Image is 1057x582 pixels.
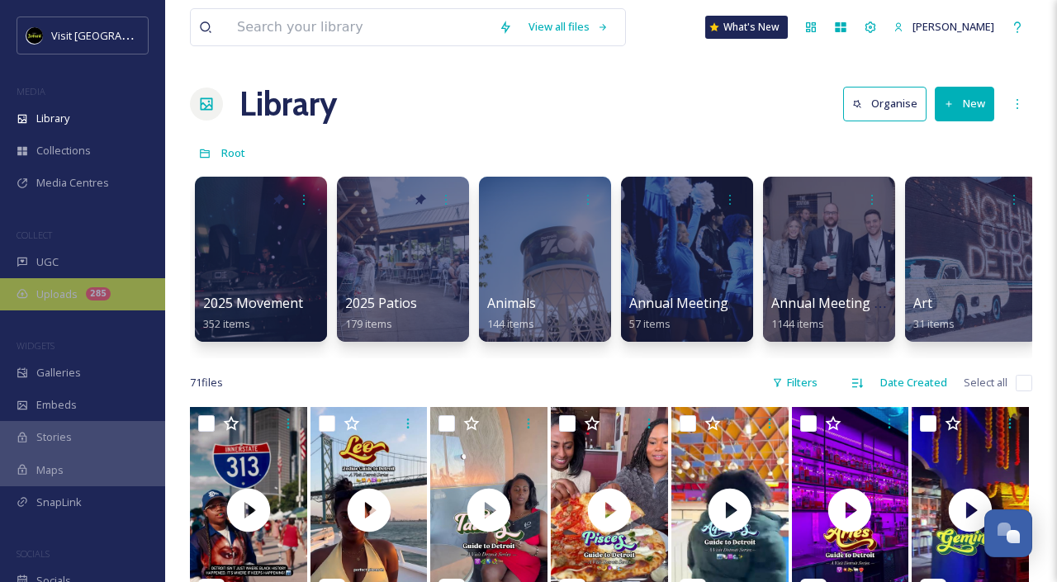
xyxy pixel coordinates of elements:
a: Root [221,143,245,163]
a: 2025 Patios179 items [345,296,417,331]
span: Media Centres [36,175,109,191]
span: Animals [487,294,536,312]
span: SnapLink [36,494,82,510]
span: MEDIA [17,85,45,97]
div: 285 [86,287,111,300]
span: UGC [36,254,59,270]
button: New [935,87,994,121]
span: Annual Meeting [629,294,728,312]
button: Organise [843,87,927,121]
button: Open Chat [984,509,1032,557]
span: 31 items [913,316,955,331]
span: WIDGETS [17,339,55,352]
span: 144 items [487,316,534,331]
span: Visit [GEOGRAPHIC_DATA] [51,27,179,43]
a: Animals144 items [487,296,536,331]
span: Maps [36,462,64,478]
span: Library [36,111,69,126]
span: Select all [964,375,1007,390]
a: Annual Meeting57 items [629,296,728,331]
span: Uploads [36,286,78,302]
span: 2025 Movement [203,294,303,312]
span: 1144 items [771,316,824,331]
input: Search your library [229,9,491,45]
a: Art31 items [913,296,955,331]
a: Library [239,79,337,129]
span: 71 file s [190,375,223,390]
div: Filters [764,367,826,399]
span: Collections [36,143,91,159]
span: Galleries [36,365,81,381]
span: 2025 Patios [345,294,417,312]
span: Root [221,145,245,160]
span: [PERSON_NAME] [912,19,994,34]
a: Annual Meeting (Eblast)1144 items [771,296,920,331]
span: SOCIALS [17,547,50,560]
span: COLLECT [17,229,52,241]
div: Date Created [872,367,955,399]
span: Stories [36,429,72,445]
span: Embeds [36,397,77,413]
span: Art [913,294,932,312]
img: VISIT%20DETROIT%20LOGO%20-%20BLACK%20BACKGROUND.png [26,27,43,44]
a: 2025 Movement352 items [203,296,303,331]
span: 179 items [345,316,392,331]
a: What's New [705,16,788,39]
a: Organise [843,87,935,121]
span: 57 items [629,316,671,331]
span: Annual Meeting (Eblast) [771,294,920,312]
a: View all files [520,11,617,43]
a: [PERSON_NAME] [885,11,1002,43]
span: 352 items [203,316,250,331]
